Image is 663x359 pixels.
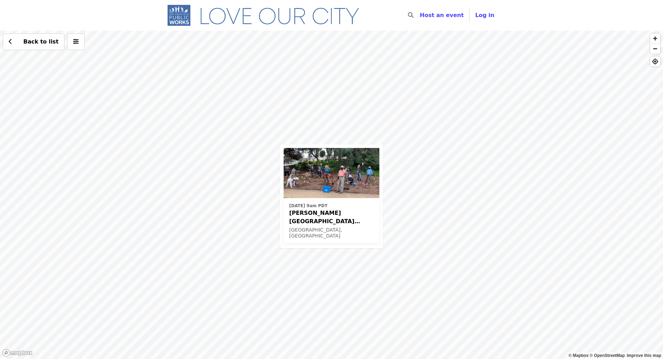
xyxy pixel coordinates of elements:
[163,4,370,26] img: SF Public Works - Home
[408,12,413,18] i: search icon
[469,8,500,22] button: Log in
[67,33,85,50] button: More filters (0 selected)
[289,227,374,239] div: [GEOGRAPHIC_DATA], [GEOGRAPHIC_DATA]
[284,148,379,243] a: See details for "Glen Park Greenway Beautification Day"
[569,353,589,358] a: Mapbox
[9,38,12,45] i: chevron-left icon
[3,33,64,50] button: Back to list
[418,7,423,24] input: Search
[650,33,660,44] button: Zoom In
[627,353,661,358] a: Map feedback
[23,38,58,45] span: Back to list
[289,209,374,226] span: [PERSON_NAME][GEOGRAPHIC_DATA] [PERSON_NAME] Beautification Day
[590,353,625,358] a: OpenStreetMap
[475,12,494,18] span: Log in
[650,44,660,54] button: Zoom Out
[650,56,660,67] button: Find My Location
[2,349,33,357] a: Mapbox logo
[289,203,327,209] time: [DATE] 9am PDT
[284,148,379,198] img: Glen Park Greenway Beautification Day organized by SF Public Works
[420,12,464,18] a: Host an event
[73,38,79,45] i: sliders-h icon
